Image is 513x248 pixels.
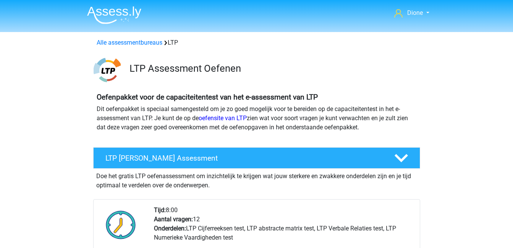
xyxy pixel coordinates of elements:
[102,206,140,244] img: Klok
[97,93,318,101] b: Oefenpakket voor de capaciteitentest van het e-assessment van LTP
[199,114,247,122] a: oefensite van LTP
[407,9,423,16] span: Dione
[87,6,141,24] img: Assessly
[154,206,166,214] b: Tijd:
[90,147,423,169] a: LTP [PERSON_NAME] Assessment
[105,154,382,163] h4: LTP [PERSON_NAME] Assessment
[94,56,121,84] img: ltp.png
[129,63,414,74] h3: LTP Assessment Oefenen
[97,105,417,132] p: Dit oefenpakket is speciaal samengesteld om je zo goed mogelijk voor te bereiden op de capaciteit...
[154,225,186,232] b: Onderdelen:
[93,169,420,190] div: Doe het gratis LTP oefenassessment om inzichtelijk te krijgen wat jouw sterkere en zwakkere onder...
[97,39,162,46] a: Alle assessmentbureaus
[94,38,420,47] div: LTP
[391,8,432,18] a: Dione
[154,216,193,223] b: Aantal vragen:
